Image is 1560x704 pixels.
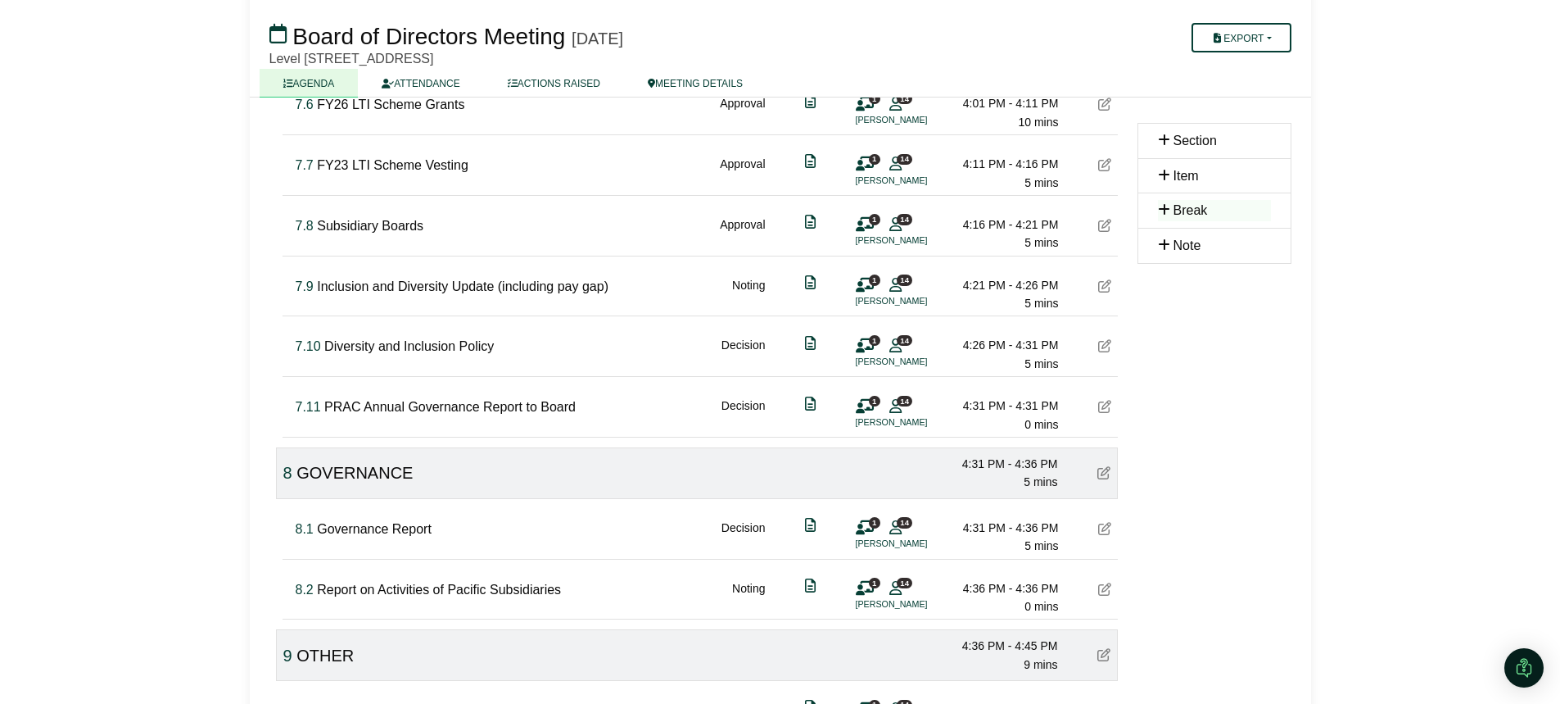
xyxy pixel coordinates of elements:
li: [PERSON_NAME] [856,355,979,369]
div: Open Intercom Messenger [1504,648,1544,688]
span: Item [1173,169,1199,183]
div: 4:36 PM - 4:36 PM [944,579,1059,597]
span: Click to fine tune number [296,339,321,353]
span: Governance Report [317,522,432,536]
span: 1 [869,154,880,165]
span: Level [STREET_ADDRESS] [269,52,434,66]
span: Click to fine tune number [283,647,292,665]
div: 4:31 PM - 4:36 PM [944,519,1059,537]
div: 4:31 PM - 4:36 PM [943,455,1058,473]
div: Noting [732,276,765,313]
span: FY23 LTI Scheme Vesting [317,158,468,172]
span: 5 mins [1024,297,1058,310]
span: 14 [897,578,912,588]
div: Noting [732,579,765,616]
span: 10 mins [1018,116,1058,129]
span: OTHER [296,647,354,665]
span: GOVERNANCE [296,464,413,482]
span: 5 mins [1024,475,1057,488]
span: 9 mins [1024,658,1057,671]
span: PRAC Annual Governance Report to Board [324,400,576,414]
span: Break [1173,203,1208,217]
span: Diversity and Inclusion Policy [324,339,494,353]
span: 0 mins [1024,418,1058,431]
span: Report on Activities of Pacific Subsidiaries [317,583,561,597]
span: FY26 LTI Scheme Grants [317,98,464,111]
span: 14 [897,517,912,528]
span: 14 [897,154,912,165]
span: 0 mins [1024,600,1058,613]
div: Approval [720,94,765,131]
div: 4:36 PM - 4:45 PM [943,637,1058,655]
span: 1 [869,396,880,407]
div: 4:26 PM - 4:31 PM [944,336,1059,354]
li: [PERSON_NAME] [856,294,979,308]
span: Click to fine tune number [296,279,314,293]
div: 4:11 PM - 4:16 PM [944,155,1059,173]
span: 14 [897,93,912,104]
a: MEETING DETAILS [624,69,766,98]
span: Click to fine tune number [296,400,321,414]
div: Approval [720,155,765,192]
span: 1 [869,335,880,346]
span: 1 [869,517,880,528]
span: Click to fine tune number [283,464,292,482]
div: Decision [721,336,766,373]
span: 5 mins [1024,357,1058,370]
span: Click to fine tune number [296,522,314,536]
span: 1 [869,578,880,588]
span: Note [1173,238,1201,252]
li: [PERSON_NAME] [856,537,979,551]
span: 14 [897,396,912,407]
a: ACTIONS RAISED [484,69,624,98]
li: [PERSON_NAME] [856,113,979,127]
li: [PERSON_NAME] [856,174,979,188]
span: 5 mins [1024,539,1058,552]
div: [DATE] [572,29,623,48]
button: Export [1191,23,1291,52]
div: 4:01 PM - 4:11 PM [944,94,1059,112]
span: 14 [897,275,912,285]
div: Decision [721,397,766,434]
span: Section [1173,134,1217,148]
span: 1 [869,214,880,225]
div: 4:16 PM - 4:21 PM [944,216,1059,234]
li: [PERSON_NAME] [856,416,979,429]
a: ATTENDANCE [358,69,483,98]
span: Click to fine tune number [296,219,314,233]
div: 4:21 PM - 4:26 PM [944,276,1059,294]
span: 1 [869,275,880,285]
span: 5 mins [1024,176,1058,189]
div: Approval [720,216,765,252]
span: Click to fine tune number [296,158,314,172]
a: AGENDA [260,69,359,98]
span: Click to fine tune number [296,98,314,111]
li: [PERSON_NAME] [856,597,979,611]
li: [PERSON_NAME] [856,234,979,248]
span: 5 mins [1024,236,1058,249]
span: 1 [869,93,880,104]
div: 4:31 PM - 4:31 PM [944,397,1059,415]
div: Decision [721,519,766,556]
span: 14 [897,335,912,346]
span: Subsidiary Boards [317,219,423,233]
span: 14 [897,214,912,225]
span: Board of Directors Meeting [292,24,565,49]
span: Inclusion and Diversity Update (including pay gap) [317,279,608,293]
span: Click to fine tune number [296,583,314,597]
